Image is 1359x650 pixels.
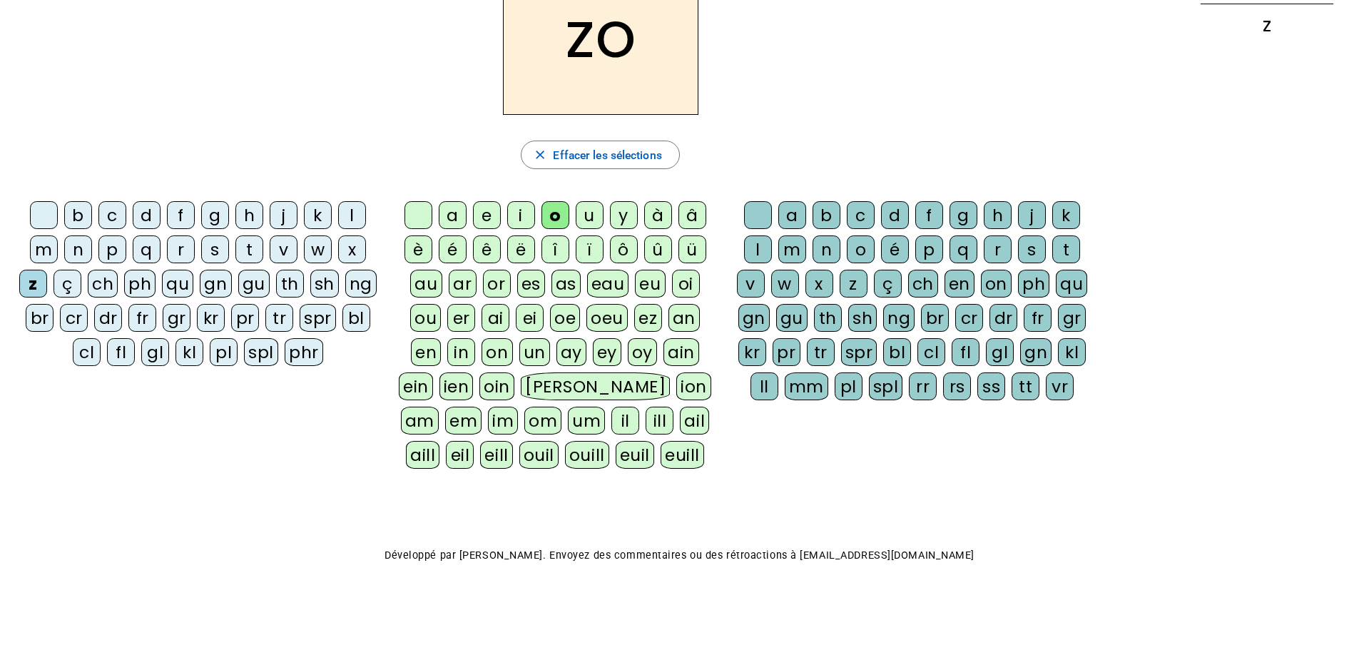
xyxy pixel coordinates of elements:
[310,270,339,298] div: sh
[773,338,800,366] div: pr
[986,338,1014,366] div: gl
[678,235,706,263] div: ü
[200,270,231,298] div: gn
[881,201,909,229] div: d
[473,201,501,229] div: e
[88,270,118,298] div: ch
[439,201,467,229] div: a
[447,338,475,366] div: in
[30,235,58,263] div: m
[1046,372,1074,400] div: vr
[338,201,366,229] div: l
[945,270,974,298] div: en
[576,235,604,263] div: ï
[883,338,911,366] div: bl
[1056,270,1087,298] div: qu
[1052,201,1080,229] div: k
[644,201,672,229] div: à
[231,304,259,332] div: pr
[447,304,475,332] div: er
[516,304,544,332] div: ei
[445,407,482,435] div: em
[410,270,442,298] div: au
[524,407,561,435] div: om
[915,235,943,263] div: p
[874,270,902,298] div: ç
[483,270,511,298] div: or
[805,270,833,298] div: x
[406,441,439,469] div: aill
[807,338,835,366] div: tr
[507,235,535,263] div: ë
[778,201,806,229] div: a
[744,235,772,263] div: l
[644,235,672,263] div: û
[950,235,977,263] div: q
[785,372,828,400] div: mm
[883,304,915,332] div: ng
[410,304,441,332] div: ou
[737,270,765,298] div: v
[917,338,945,366] div: cl
[628,338,657,366] div: oy
[54,270,81,298] div: ç
[635,270,665,298] div: eu
[107,338,135,366] div: fl
[771,270,799,298] div: w
[921,304,949,332] div: br
[977,372,1005,400] div: ss
[488,407,518,435] div: im
[519,441,559,469] div: ouil
[668,304,700,332] div: an
[541,235,569,263] div: î
[593,338,621,366] div: ey
[270,235,297,263] div: v
[847,235,875,263] div: o
[473,235,501,263] div: ê
[480,441,512,469] div: eill
[680,407,709,435] div: ail
[551,270,581,298] div: as
[265,304,293,332] div: tr
[553,146,661,165] span: Effacer les sélections
[446,441,474,469] div: eil
[201,235,229,263] div: s
[399,372,433,400] div: ein
[587,270,629,298] div: eau
[439,372,474,400] div: ien
[26,304,54,332] div: br
[1018,201,1046,229] div: j
[1012,372,1039,400] div: tt
[661,441,704,469] div: euill
[270,201,297,229] div: j
[304,235,332,263] div: w
[124,270,156,298] div: ph
[738,338,766,366] div: kr
[13,546,1346,565] p: Développé par [PERSON_NAME]. Envoyez des commentaires ou des rétroactions à [EMAIL_ADDRESS][DOMAI...
[813,235,840,263] div: n
[610,201,638,229] div: y
[908,270,938,298] div: ch
[507,201,535,229] div: i
[984,201,1012,229] div: h
[133,235,161,263] div: q
[1058,338,1086,366] div: kl
[235,201,263,229] div: h
[300,304,336,332] div: spr
[616,441,654,469] div: euil
[541,201,569,229] div: o
[1052,235,1080,263] div: t
[565,441,609,469] div: ouill
[285,338,323,366] div: phr
[1024,304,1052,332] div: fr
[634,304,662,332] div: ez
[521,141,680,169] button: Effacer les sélections
[342,304,370,332] div: bl
[167,201,195,229] div: f
[167,235,195,263] div: r
[881,235,909,263] div: é
[64,235,92,263] div: n
[94,304,122,332] div: dr
[244,338,278,366] div: spl
[533,148,547,162] mat-icon: close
